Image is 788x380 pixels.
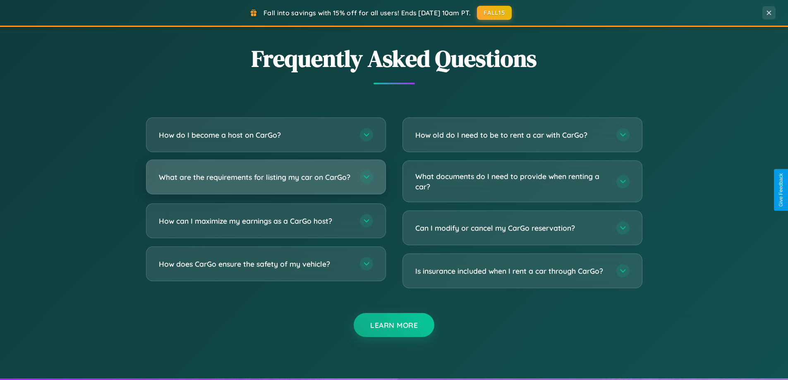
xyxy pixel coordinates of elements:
[263,9,471,17] span: Fall into savings with 15% off for all users! Ends [DATE] 10am PT.
[415,171,608,191] h3: What documents do I need to provide when renting a car?
[159,130,352,140] h3: How do I become a host on CarGo?
[159,216,352,226] h3: How can I maximize my earnings as a CarGo host?
[477,6,512,20] button: FALL15
[159,172,352,182] h3: What are the requirements for listing my car on CarGo?
[415,266,608,276] h3: Is insurance included when I rent a car through CarGo?
[159,259,352,269] h3: How does CarGo ensure the safety of my vehicle?
[778,173,784,207] div: Give Feedback
[146,43,642,74] h2: Frequently Asked Questions
[354,313,434,337] button: Learn More
[415,130,608,140] h3: How old do I need to be to rent a car with CarGo?
[415,223,608,233] h3: Can I modify or cancel my CarGo reservation?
